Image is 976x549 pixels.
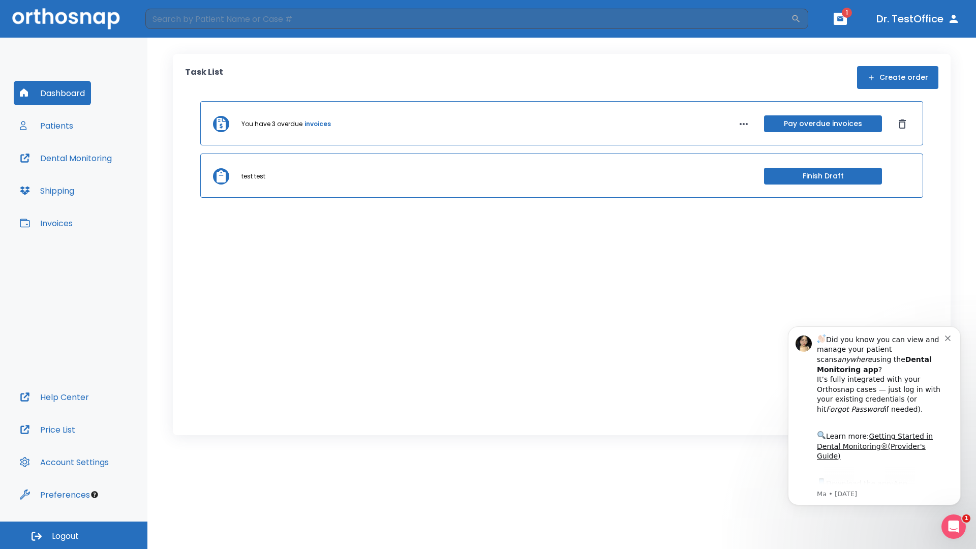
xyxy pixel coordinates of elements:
[172,22,180,30] button: Dismiss notification
[12,8,120,29] img: Orthosnap
[90,490,99,499] div: Tooltip anchor
[842,8,852,18] span: 1
[14,178,80,203] button: Shipping
[894,116,910,132] button: Dismiss
[941,514,966,539] iframe: Intercom live chat
[241,172,265,181] p: test test
[14,385,95,409] button: Help Center
[304,119,331,129] a: invoices
[872,10,964,28] button: Dr. TestOffice
[857,66,938,89] button: Create order
[14,146,118,170] button: Dental Monitoring
[44,178,172,188] p: Message from Ma, sent 2w ago
[14,417,81,442] button: Price List
[44,168,135,187] a: App Store
[185,66,223,89] p: Task List
[764,115,882,132] button: Pay overdue invoices
[14,211,79,235] button: Invoices
[241,119,302,129] p: You have 3 overdue
[773,311,976,522] iframe: Intercom notifications message
[14,482,96,507] button: Preferences
[14,113,79,138] button: Patients
[44,166,172,218] div: Download the app: | ​ Let us know if you need help getting started!
[14,450,115,474] button: Account Settings
[764,168,882,185] button: Finish Draft
[145,9,791,29] input: Search by Patient Name or Case #
[14,81,91,105] button: Dashboard
[962,514,970,523] span: 1
[52,531,79,542] span: Logout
